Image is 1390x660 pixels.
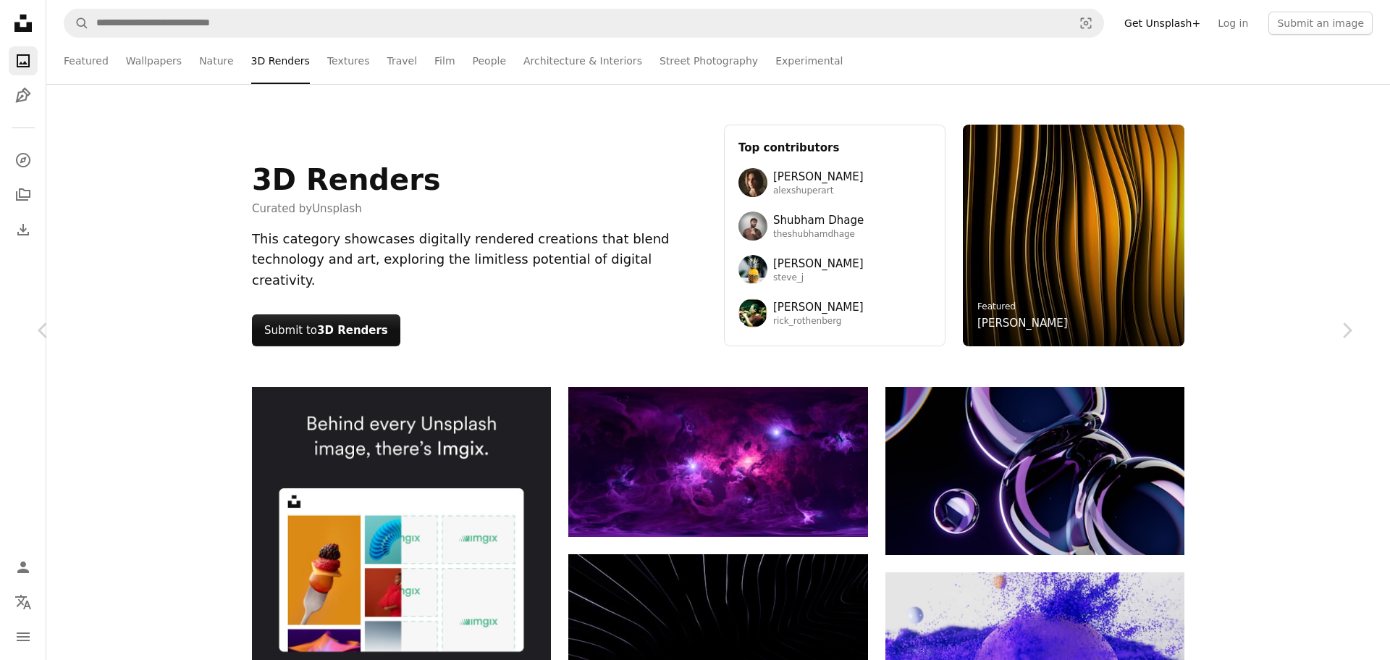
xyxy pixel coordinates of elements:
[773,212,864,229] span: Shubham Dhage
[252,314,400,346] button: Submit to3D Renders
[660,38,758,84] a: Street Photography
[773,255,864,272] span: [PERSON_NAME]
[738,255,767,284] img: Avatar of user Steve Johnson
[9,46,38,75] a: Photos
[1116,12,1209,35] a: Get Unsplash+
[523,38,642,84] a: Architecture & Interiors
[317,324,388,337] strong: 3D Renders
[1209,12,1257,35] a: Log in
[738,298,767,327] img: Avatar of user Rick Rothenberg
[9,81,38,110] a: Illustrations
[252,229,707,291] div: This category showcases digitally rendered creations that blend technology and art, exploring the...
[738,212,931,241] a: Avatar of user Shubham DhageShubham Dhagetheshubhamdhage
[568,387,867,537] img: Vibrant purple nebula with bright stars and cosmic clouds
[773,185,864,197] span: alexshuperart
[738,298,931,327] a: Avatar of user Rick Rothenberg[PERSON_NAME]rick_rothenberg
[738,168,931,197] a: Avatar of user Alex Shuper[PERSON_NAME]alexshuperart
[9,215,38,244] a: Download History
[885,387,1184,555] img: Abstract spheres float with a dark, purple hue.
[327,38,370,84] a: Textures
[773,229,864,241] span: theshubhamdhage
[738,212,767,241] img: Avatar of user Shubham Dhage
[738,139,931,156] h3: Top contributors
[252,200,441,217] span: Curated by
[738,255,931,284] a: Avatar of user Steve Johnson[PERSON_NAME]steve_j
[977,301,1016,312] a: Featured
[1303,261,1390,400] a: Next
[773,272,864,284] span: steve_j
[199,38,233,84] a: Nature
[773,298,864,316] span: [PERSON_NAME]
[64,38,109,84] a: Featured
[126,38,182,84] a: Wallpapers
[387,38,417,84] a: Travel
[977,314,1068,332] a: [PERSON_NAME]
[9,180,38,209] a: Collections
[775,38,843,84] a: Experimental
[9,588,38,617] button: Language
[9,553,38,582] a: Log in / Sign up
[773,316,864,327] span: rick_rothenberg
[9,146,38,175] a: Explore
[568,455,867,468] a: Vibrant purple nebula with bright stars and cosmic clouds
[1069,9,1103,37] button: Visual search
[312,202,362,215] a: Unsplash
[1268,12,1373,35] button: Submit an image
[64,9,89,37] button: Search Unsplash
[9,622,38,651] button: Menu
[434,38,455,84] a: Film
[64,9,1104,38] form: Find visuals sitewide
[885,464,1184,477] a: Abstract spheres float with a dark, purple hue.
[473,38,507,84] a: People
[738,168,767,197] img: Avatar of user Alex Shuper
[773,168,864,185] span: [PERSON_NAME]
[252,162,441,197] h1: 3D Renders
